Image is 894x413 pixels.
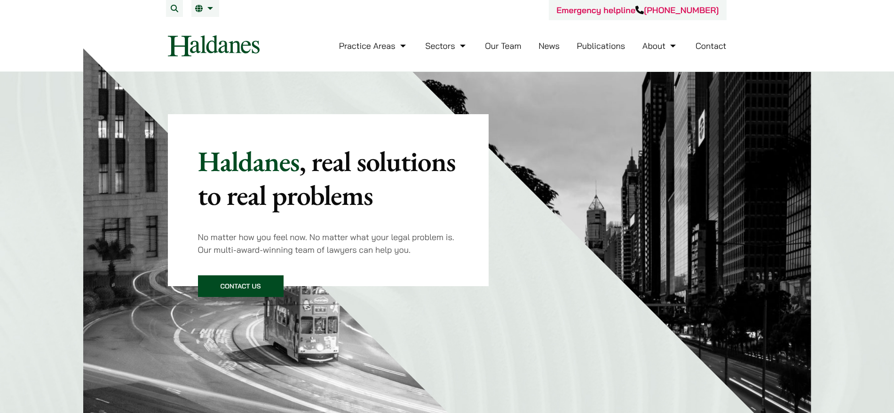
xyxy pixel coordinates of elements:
[538,40,560,51] a: News
[198,275,284,297] a: Contact Us
[577,40,625,51] a: Publications
[485,40,521,51] a: Our Team
[198,144,459,212] p: Haldanes
[642,40,678,51] a: About
[339,40,408,51] a: Practice Areas
[198,143,456,213] mark: , real solutions to real problems
[556,5,719,16] a: Emergency helpline[PHONE_NUMBER]
[168,35,260,56] img: Logo of Haldanes
[425,40,467,51] a: Sectors
[195,5,215,12] a: EN
[696,40,727,51] a: Contact
[198,231,459,256] p: No matter how you feel now. No matter what your legal problem is. Our multi-award-winning team of...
